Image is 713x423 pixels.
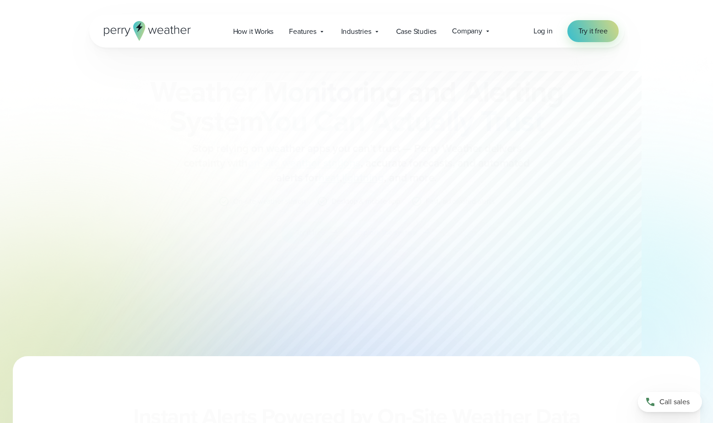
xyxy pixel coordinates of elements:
[533,26,553,36] span: Log in
[388,22,445,41] a: Case Studies
[289,26,316,37] span: Features
[659,396,690,407] span: Call sales
[638,392,702,412] a: Call sales
[341,26,371,37] span: Industries
[225,22,282,41] a: How it Works
[578,26,608,37] span: Try it free
[233,26,274,37] span: How it Works
[396,26,437,37] span: Case Studies
[452,26,482,37] span: Company
[567,20,619,42] a: Try it free
[533,26,553,37] a: Log in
